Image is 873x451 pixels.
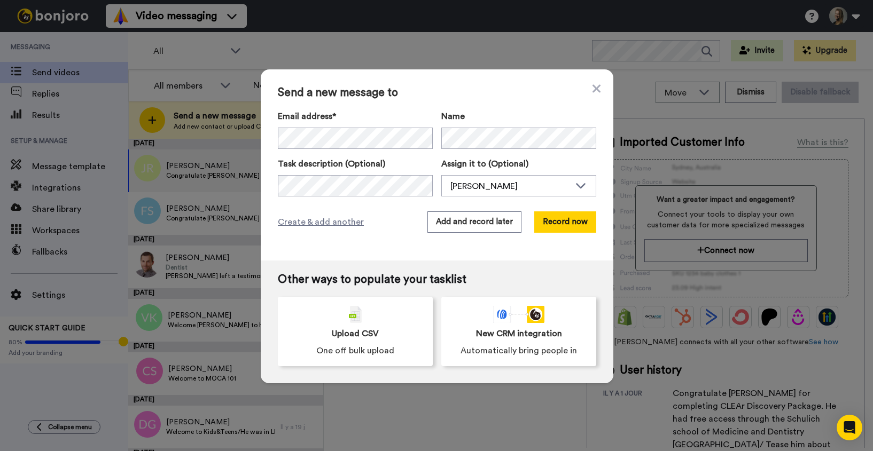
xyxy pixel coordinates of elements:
[441,110,465,123] span: Name
[461,344,577,357] span: Automatically bring people in
[476,327,562,340] span: New CRM integration
[278,216,364,228] span: Create & add another
[278,273,596,286] span: Other ways to populate your tasklist
[278,110,433,123] label: Email address*
[837,415,862,440] div: Open Intercom Messenger
[450,180,570,193] div: [PERSON_NAME]
[349,306,362,323] img: csv-grey.png
[332,327,379,340] span: Upload CSV
[316,344,394,357] span: One off bulk upload
[534,211,596,233] button: Record now
[441,157,596,170] label: Assign it to (Optional)
[427,211,521,233] button: Add and record later
[493,306,544,323] div: animation
[278,157,433,170] label: Task description (Optional)
[278,86,596,99] span: Send a new message to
